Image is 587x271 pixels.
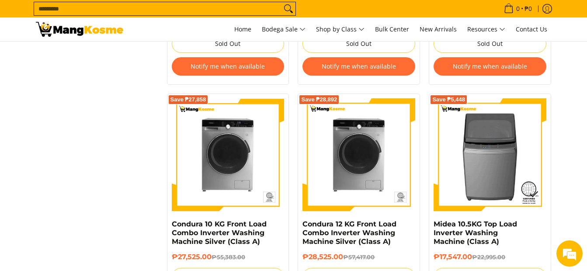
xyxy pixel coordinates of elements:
[4,179,167,210] textarea: Type your message and click 'Submit'
[516,25,547,33] span: Contact Us
[172,253,285,261] h6: ₱27,525.00
[301,97,337,102] span: Save ₱28,892
[501,4,535,14] span: •
[234,25,251,33] span: Home
[132,17,552,41] nav: Main Menu
[257,17,310,41] a: Bodega Sale
[432,97,465,102] span: Save ₱5,448
[302,220,396,246] a: Condura 12 KG Front Load Combo Inverter Washing Machine Silver (Class A)
[170,97,206,102] span: Save ₱27,858
[511,17,552,41] a: Contact Us
[343,254,375,261] del: ₱57,417.00
[262,24,306,35] span: Bodega Sale
[302,98,415,211] img: Condura 12 KG Front Load Combo Inverter Washing Machine Silver (Class A)
[143,4,164,25] div: Minimize live chat window
[434,253,546,261] h6: ₱17,547.00
[375,25,409,33] span: Bulk Center
[434,98,546,211] img: Midea 10.5KG Top Load Inverter Washing Machine (Class A)
[434,35,546,53] button: Sold Out
[316,24,365,35] span: Shop by Class
[172,57,285,76] button: Notify me when available
[172,220,267,246] a: Condura 10 KG Front Load Combo Inverter Washing Machine Silver (Class A)
[172,35,285,53] button: Sold Out
[420,25,457,33] span: New Arrivals
[467,24,505,35] span: Resources
[515,6,521,12] span: 0
[523,6,533,12] span: ₱0
[18,80,153,169] span: We are offline. Please leave us a message.
[472,254,505,261] del: ₱22,995.00
[230,17,256,41] a: Home
[172,98,285,211] img: Condura 10 KG Front Load Combo Inverter Washing Machine Silver (Class A)
[45,49,147,60] div: Leave a message
[302,253,415,261] h6: ₱28,525.00
[312,17,369,41] a: Shop by Class
[434,57,546,76] button: Notify me when available
[434,220,517,246] a: Midea 10.5KG Top Load Inverter Washing Machine (Class A)
[302,57,415,76] button: Notify me when available
[212,254,245,261] del: ₱55,383.00
[128,210,159,222] em: Submit
[415,17,461,41] a: New Arrivals
[281,2,295,15] button: Search
[36,22,123,37] img: Washing Machines l Mang Kosme: Home Appliances Warehouse Sale Partner
[371,17,413,41] a: Bulk Center
[463,17,510,41] a: Resources
[302,35,415,53] button: Sold Out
